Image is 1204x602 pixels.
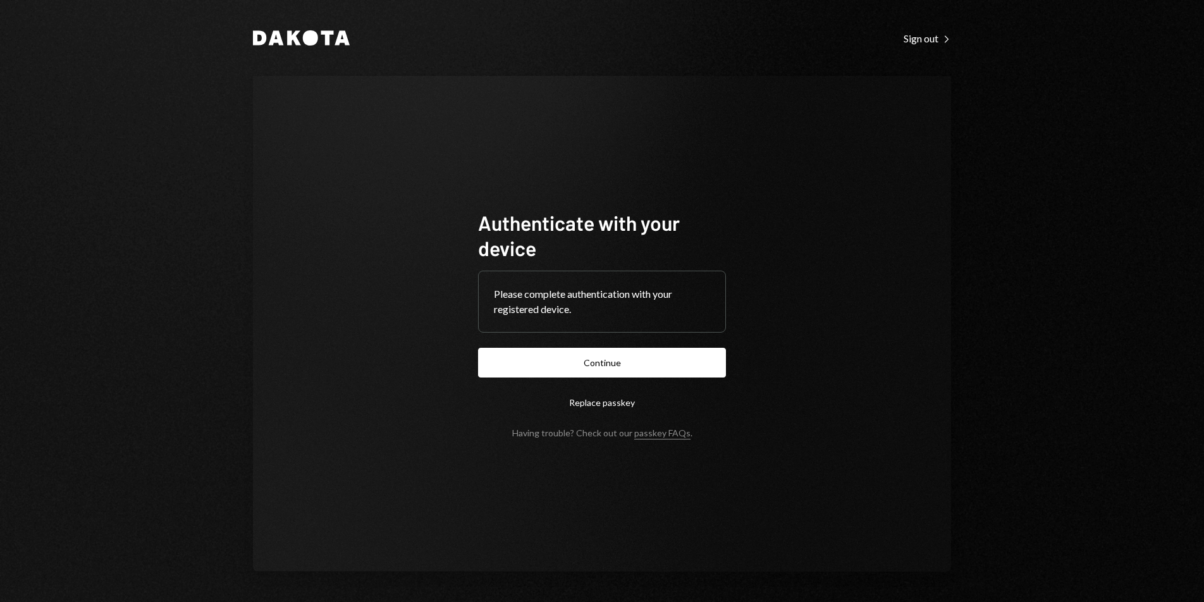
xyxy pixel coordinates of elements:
[904,32,951,45] div: Sign out
[478,348,726,378] button: Continue
[512,427,692,438] div: Having trouble? Check out our .
[478,210,726,261] h1: Authenticate with your device
[478,388,726,417] button: Replace passkey
[634,427,691,439] a: passkey FAQs
[904,31,951,45] a: Sign out
[494,286,710,317] div: Please complete authentication with your registered device.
